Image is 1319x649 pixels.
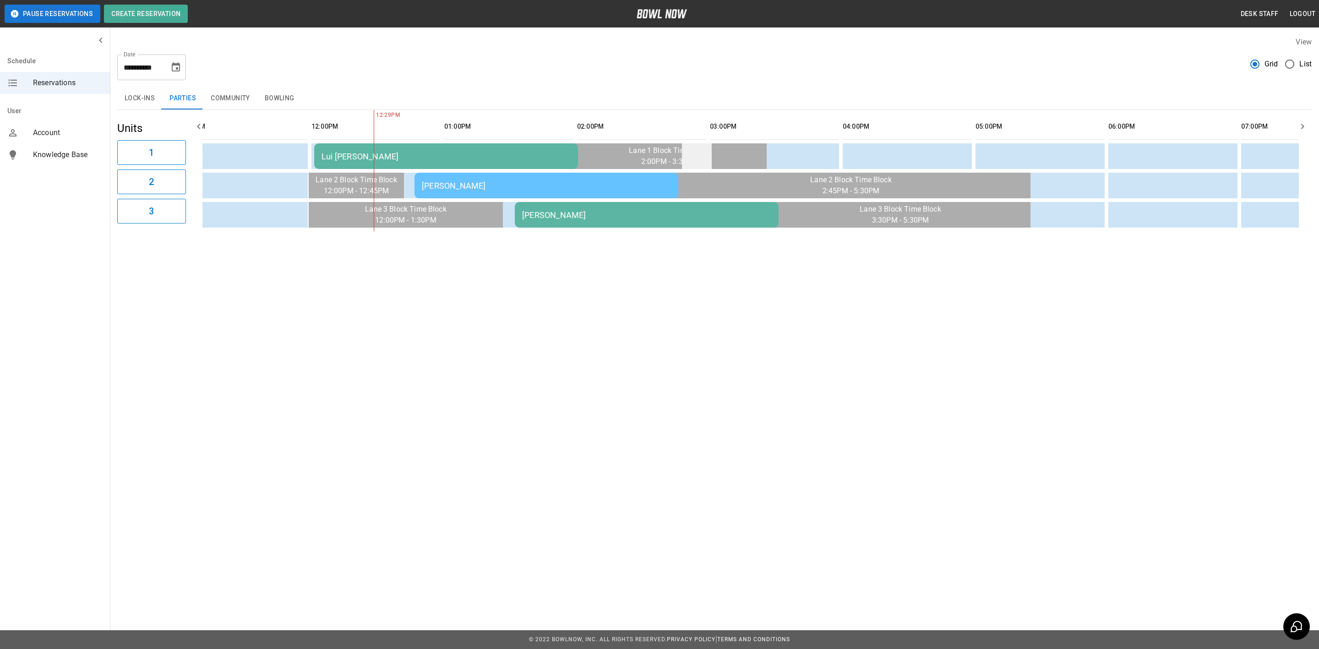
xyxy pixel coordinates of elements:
div: Lui [PERSON_NAME] [322,152,571,161]
div: [PERSON_NAME] [422,181,671,191]
button: Desk Staff [1237,5,1282,22]
label: View [1296,38,1312,46]
span: Reservations [33,77,103,88]
div: [PERSON_NAME] [522,210,771,220]
a: Terms and Conditions [717,636,790,643]
span: Knowledge Base [33,149,103,160]
button: Pause Reservations [5,5,100,23]
div: inventory tabs [117,87,1312,109]
span: Account [33,127,103,138]
button: Bowling [257,87,302,109]
span: Grid [1264,59,1278,70]
button: 1 [117,140,186,165]
h5: Units [117,121,186,136]
h6: 3 [149,204,154,218]
button: Parties [162,87,203,109]
button: Create Reservation [104,5,188,23]
h6: 1 [149,145,154,160]
button: Lock-ins [117,87,162,109]
button: Logout [1286,5,1319,22]
span: List [1299,59,1312,70]
th: 11:00AM [179,114,308,140]
button: Community [203,87,257,109]
img: logo [637,9,687,18]
button: 2 [117,169,186,194]
span: 12:29PM [374,111,376,120]
a: Privacy Policy [667,636,715,643]
button: Choose date, selected date is Oct 5, 2025 [167,58,185,76]
button: 3 [117,199,186,224]
h6: 2 [149,175,154,189]
span: © 2022 BowlNow, Inc. All Rights Reserved. [529,636,667,643]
